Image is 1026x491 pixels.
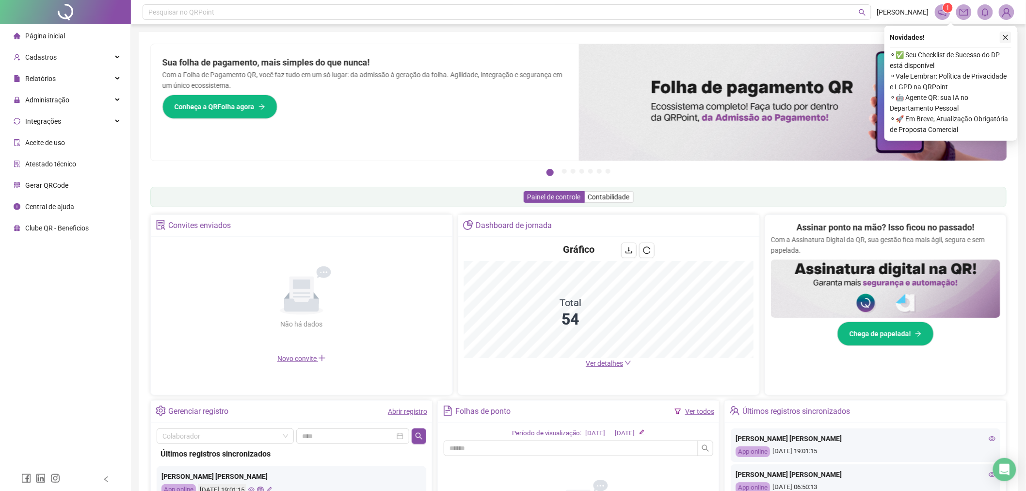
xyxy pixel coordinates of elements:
[160,448,422,460] div: Últimos registros sincronizados
[463,220,473,230] span: pie-chart
[546,169,554,176] button: 1
[25,160,76,168] span: Atestado técnico
[586,360,631,367] a: Ver detalhes down
[25,53,57,61] span: Cadastros
[25,224,89,232] span: Clube QR - Beneficios
[25,203,74,211] span: Central de ajuda
[890,114,1011,135] span: ⚬ 🚀 Em Breve, Atualização Obrigatória de Proposta Comercial
[736,469,995,480] div: [PERSON_NAME] [PERSON_NAME]
[639,429,645,436] span: edit
[50,474,60,483] span: instagram
[175,101,255,112] span: Conheça a QRFolha agora
[512,428,581,439] div: Período de visualização:
[162,56,567,69] h2: Sua folha de pagamento, mais simples do que nunca!
[14,97,20,103] span: lock
[277,355,326,362] span: Novo convite
[736,446,995,458] div: [DATE] 19:01:15
[960,8,968,16] span: mail
[609,428,611,439] div: -
[615,428,635,439] div: [DATE]
[21,474,31,483] span: facebook
[476,217,552,234] div: Dashboard de jornada
[562,169,567,174] button: 2
[938,8,947,16] span: notification
[597,169,602,174] button: 6
[946,4,950,11] span: 1
[455,403,511,420] div: Folhas de ponto
[14,161,20,167] span: solution
[162,69,567,91] p: Com a Folha de Pagamento QR, você faz tudo em um só lugar: da admissão à geração da folha. Agilid...
[588,169,593,174] button: 5
[571,169,576,174] button: 3
[837,322,934,346] button: Chega de papelada!
[156,406,166,416] span: setting
[579,169,584,174] button: 4
[674,408,681,415] span: filter
[25,181,68,189] span: Gerar QRCode
[702,444,709,452] span: search
[890,71,1011,92] span: ⚬ Vale Lembrar: Política de Privacidade e LGPD na QRPoint
[643,246,651,254] span: reload
[415,432,423,440] span: search
[989,471,995,478] span: eye
[161,471,421,482] div: [PERSON_NAME] [PERSON_NAME]
[736,446,770,458] div: App online
[890,92,1011,114] span: ⚬ 🤖 Agente QR: sua IA no Departamento Pessoal
[585,428,605,439] div: [DATE]
[14,33,20,39] span: home
[993,458,1016,481] div: Open Intercom Messenger
[25,32,65,40] span: Página inicial
[625,360,631,366] span: down
[14,54,20,61] span: user-add
[742,403,850,420] div: Últimos registros sincronizados
[36,474,46,483] span: linkedin
[25,75,56,82] span: Relatórios
[999,5,1014,19] img: 57198
[258,103,265,110] span: arrow-right
[730,406,740,416] span: team
[25,96,69,104] span: Administração
[588,193,630,201] span: Contabilidade
[859,9,866,16] span: search
[563,243,594,256] h4: Gráfico
[579,44,1007,161] img: banner%2F8d14a306-6205-4263-8e5b-06e9a85ad873.png
[685,408,714,415] a: Ver todos
[443,406,453,416] span: file-text
[14,203,20,210] span: info-circle
[388,408,427,415] a: Abrir registro
[14,225,20,231] span: gift
[771,260,1000,318] img: banner%2F02c71560-61a6-44d4-94b9-c8ab97240462.png
[625,246,633,254] span: download
[890,32,925,43] span: Novidades !
[915,330,922,337] span: arrow-right
[797,221,975,234] h2: Assinar ponto na mão? Isso ficou no passado!
[14,182,20,189] span: qrcode
[736,433,995,444] div: [PERSON_NAME] [PERSON_NAME]
[1002,34,1009,41] span: close
[14,118,20,125] span: sync
[606,169,610,174] button: 7
[25,139,65,147] span: Aceite de uso
[850,328,911,339] span: Chega de papelada!
[981,8,990,16] span: bell
[771,234,1000,256] p: Com a Assinatura Digital da QR, sua gestão fica mais ágil, segura e sem papelada.
[877,7,929,17] span: [PERSON_NAME]
[943,3,953,13] sup: 1
[257,319,346,329] div: Não há dados
[989,435,995,442] span: eye
[168,403,228,420] div: Gerenciar registro
[25,117,61,125] span: Integrações
[156,220,166,230] span: solution
[162,95,277,119] button: Conheça a QRFolha agora
[528,193,581,201] span: Painel de controle
[586,360,623,367] span: Ver detalhes
[103,476,110,483] span: left
[14,75,20,82] span: file
[318,354,326,362] span: plus
[168,217,231,234] div: Convites enviados
[14,139,20,146] span: audit
[890,49,1011,71] span: ⚬ ✅ Seu Checklist de Sucesso do DP está disponível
